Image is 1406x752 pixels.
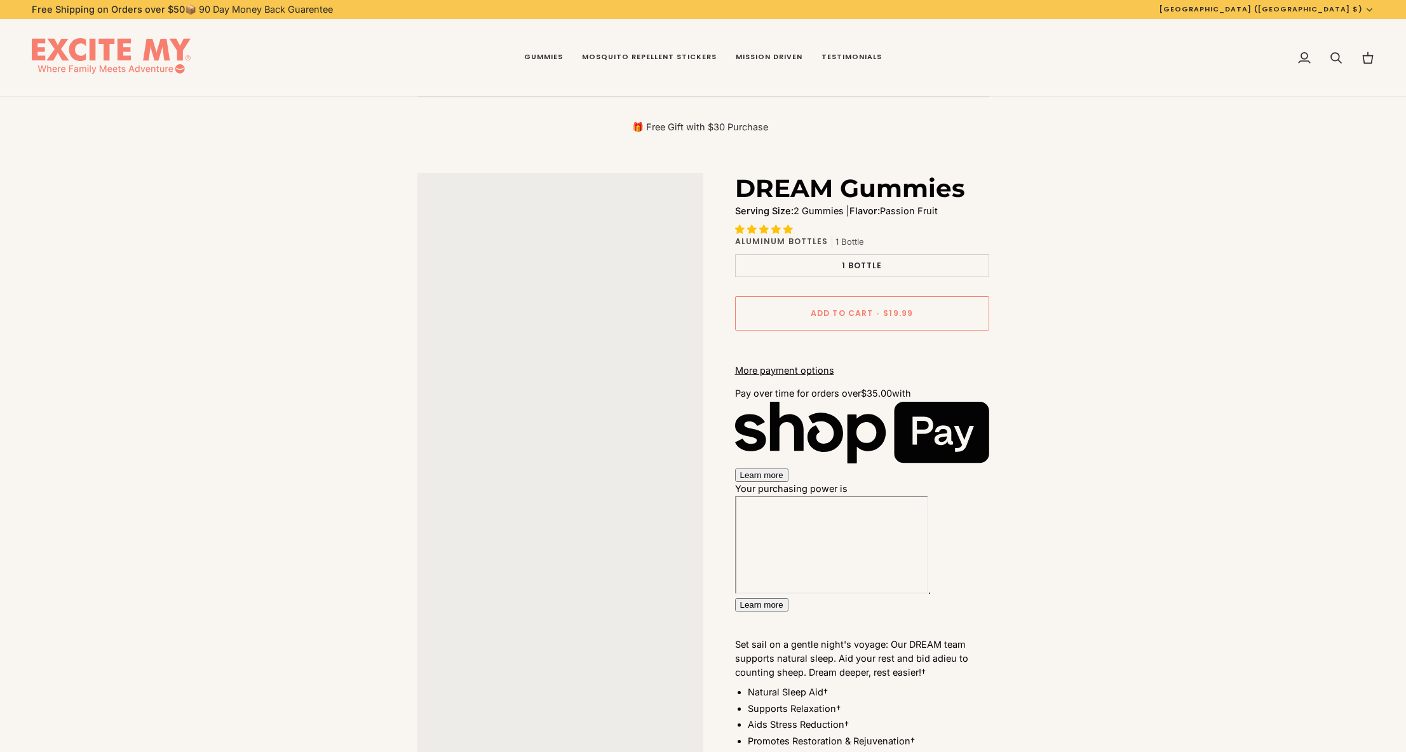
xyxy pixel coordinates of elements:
[832,236,864,249] span: 1 Bottle
[736,52,802,62] span: Mission Driven
[748,718,989,732] li: Aids Stress Reduction†
[735,205,794,216] strong: Serving Size:
[735,236,989,255] legend: Aluminum Bottles
[735,639,968,678] span: Set sail on a gentle night's voyage: Our DREAM team supports natural sleep. Aid your rest and bid...
[1150,4,1384,15] button: [GEOGRAPHIC_DATA] ([GEOGRAPHIC_DATA] $)
[735,224,795,235] span: 4.89 stars
[735,204,989,218] p: 2 Gummies | Passion Fruit
[812,19,891,97] a: Testimonials
[735,173,965,204] h1: DREAM Gummies
[842,260,882,271] span: 1 Bottle
[748,702,989,716] li: Supports Relaxation†
[735,364,989,378] a: More payment options
[726,19,812,97] a: Mission Driven
[417,173,703,516] div: DREAM Gummies
[582,52,717,62] span: Mosquito Repellent Stickers
[873,308,883,319] span: •
[32,3,333,17] p: 📦 90 Day Money Back Guarentee
[748,685,989,699] li: Natural Sleep Aid†
[883,308,913,319] span: $19.99
[524,52,563,62] span: Gummies
[515,19,572,97] a: Gummies
[849,205,880,216] strong: Flavor:
[32,38,191,78] img: EXCITE MY®
[572,19,726,97] a: Mosquito Repellent Stickers
[735,236,828,248] span: Aluminum Bottles
[735,296,989,331] button: Add to Cart
[821,52,882,62] span: Testimonials
[417,121,983,133] p: 🎁 Free Gift with $30 Purchase
[32,4,185,15] strong: Free Shipping on Orders over $50
[811,308,873,319] span: Add to Cart
[748,734,989,748] li: Promotes Restoration & Rejuvenation†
